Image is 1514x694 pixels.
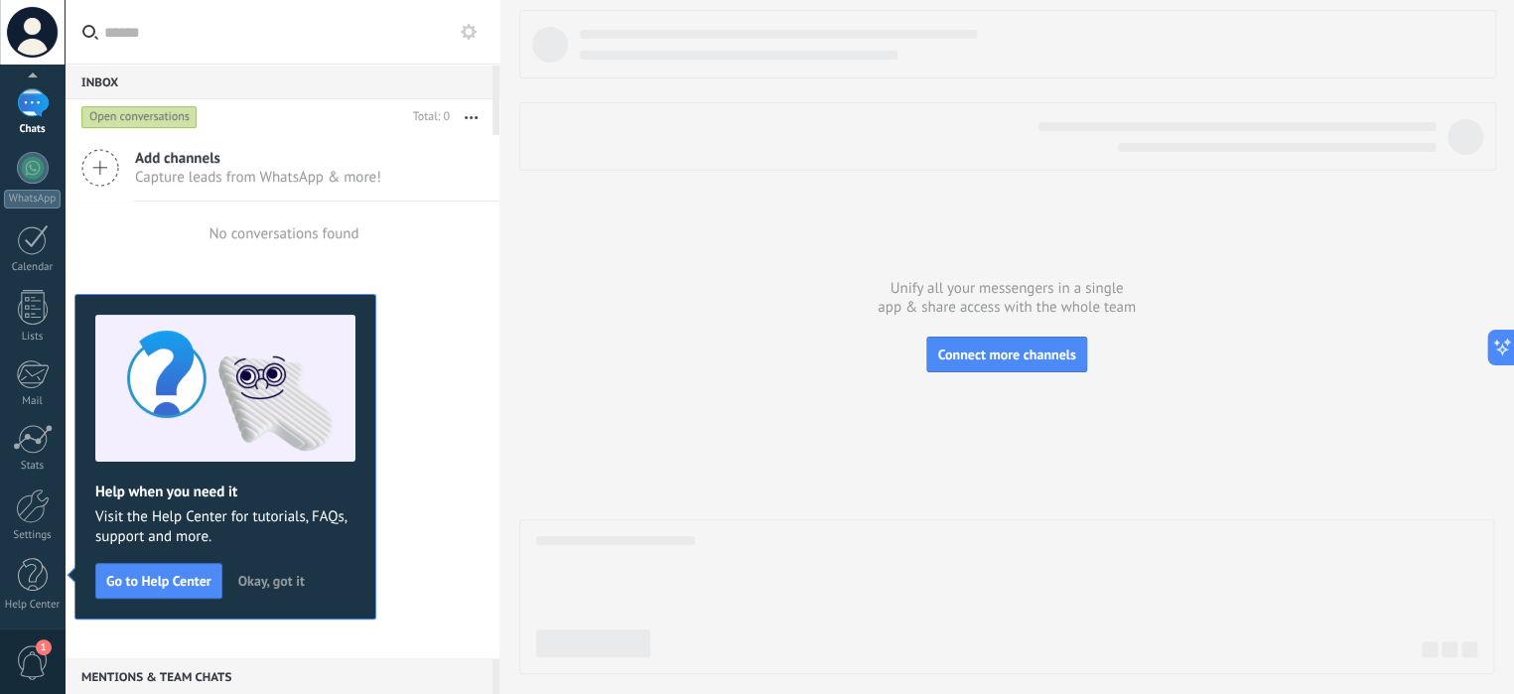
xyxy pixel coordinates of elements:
button: Connect more channels [926,337,1086,372]
span: Go to Help Center [106,574,211,588]
span: Visit the Help Center for tutorials, FAQs, support and more. [95,507,355,547]
span: 1 [36,639,52,655]
div: No conversations found [208,224,358,243]
div: Calendar [4,261,62,274]
div: Open conversations [81,105,198,129]
h2: Help when you need it [95,483,355,501]
div: Mail [4,395,62,408]
div: Total: 0 [405,107,450,127]
div: WhatsApp [4,190,61,208]
span: Okay, got it [238,574,305,588]
div: Inbox [65,64,492,99]
div: Lists [4,331,62,344]
button: Go to Help Center [95,563,222,599]
div: Stats [4,460,62,473]
span: Capture leads from WhatsApp & more! [135,168,381,187]
div: Help Center [4,599,62,612]
div: Settings [4,529,62,542]
button: More [450,99,492,135]
div: Mentions & Team chats [65,658,492,694]
button: Okay, got it [229,566,314,596]
div: Chats [4,123,62,136]
span: Add channels [135,149,381,168]
span: Connect more channels [937,346,1075,363]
